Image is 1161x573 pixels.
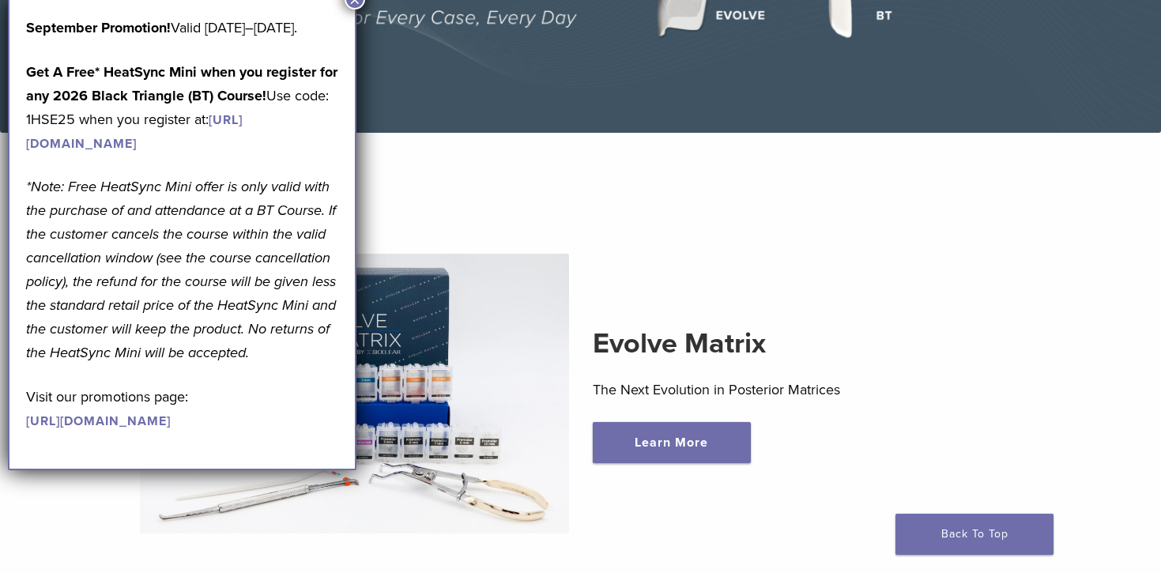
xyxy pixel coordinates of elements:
[26,112,243,152] a: [URL][DOMAIN_NAME]
[26,16,338,40] p: Valid [DATE]–[DATE].
[26,63,337,104] strong: Get A Free* HeatSync Mini when you register for any 2026 Black Triangle (BT) Course!
[26,413,171,429] a: [URL][DOMAIN_NAME]
[26,60,338,155] p: Use code: 1HSE25 when you register at:
[593,325,1022,363] h2: Evolve Matrix
[895,514,1054,555] a: Back To Top
[26,178,336,361] em: *Note: Free HeatSync Mini offer is only valid with the purchase of and attendance at a BT Course....
[593,378,1022,401] p: The Next Evolution in Posterior Matrices
[593,422,751,463] a: Learn More
[26,385,338,432] p: Visit our promotions page:
[26,19,171,36] b: September Promotion!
